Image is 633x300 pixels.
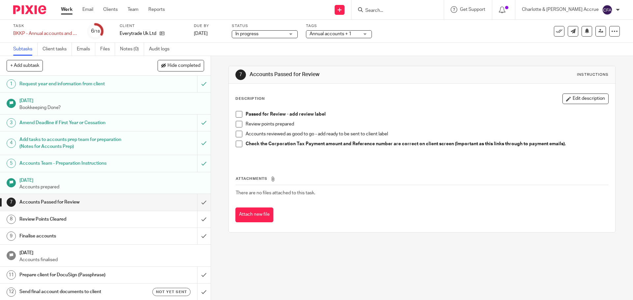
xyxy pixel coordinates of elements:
[77,43,95,56] a: Emails
[19,184,204,190] p: Accounts prepared
[194,31,208,36] span: [DATE]
[19,79,134,89] h1: Request year end information from client
[19,104,204,111] p: Bookkeeping Done?
[128,6,138,13] a: Team
[158,60,204,71] button: Hide completed
[100,43,115,56] a: Files
[246,121,608,127] p: Review points prepared
[7,60,43,71] button: + Add subtask
[7,198,16,207] div: 7
[7,215,16,224] div: 8
[235,69,246,80] div: 7
[43,43,72,56] a: Client tasks
[120,30,156,37] p: Everytrade Uk Ltd
[522,6,599,13] p: Charlotte & [PERSON_NAME] Accrue
[19,176,204,184] h1: [DATE]
[7,139,16,148] div: 4
[460,7,485,12] span: Get Support
[19,257,204,263] p: Accounts finalised
[7,270,16,280] div: 11
[577,72,609,77] div: Instructions
[120,23,186,29] label: Client
[7,118,16,127] div: 3
[246,142,566,146] strong: Check the Corporation Tax Payment amount and Reference number are correct on client screen (Impor...
[19,135,134,151] h1: Add tasks to accounts prep team for preparation (Notes for Accounts Prep)
[246,131,608,137] p: Accounts reviewed as good to go - add ready to be sent to client label
[19,158,134,168] h1: Accounts Team - Preparation Instructions
[19,118,134,128] h1: Amend Deadline if First Year or Cessation
[120,43,144,56] a: Notes (0)
[19,270,134,280] h1: Prepare client for DocuSign (Passphrase)
[602,5,613,15] img: svg%3E
[250,71,436,78] h1: Accounts Passed for Review
[19,287,134,297] h1: Send final account documents to client
[7,232,16,241] div: 9
[7,159,16,168] div: 5
[94,30,100,33] small: /18
[236,177,267,180] span: Attachments
[148,6,165,13] a: Reports
[246,112,326,117] strong: Passed for Review - add review label
[306,23,372,29] label: Tags
[235,207,273,222] button: Attach new file
[235,32,258,36] span: In progress
[7,287,16,297] div: 12
[149,43,174,56] a: Audit logs
[310,32,351,36] span: Annual accounts + 1
[19,231,134,241] h1: Finalise accounts
[236,191,315,195] span: There are no files attached to this task.
[19,214,134,224] h1: Review Points Cleared
[365,8,424,14] input: Search
[156,289,187,295] span: Not yet sent
[19,197,134,207] h1: Accounts Passed for Review
[13,23,79,29] label: Task
[7,79,16,89] div: 1
[13,30,79,37] div: BKKP - Annual accounts and CT600 return
[103,6,118,13] a: Clients
[194,23,224,29] label: Due by
[61,6,73,13] a: Work
[91,27,100,35] div: 6
[13,5,46,14] img: Pixie
[235,96,265,101] p: Description
[82,6,93,13] a: Email
[19,96,204,104] h1: [DATE]
[167,63,200,68] span: Hide completed
[13,43,38,56] a: Subtasks
[562,94,609,104] button: Edit description
[232,23,298,29] label: Status
[19,248,204,256] h1: [DATE]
